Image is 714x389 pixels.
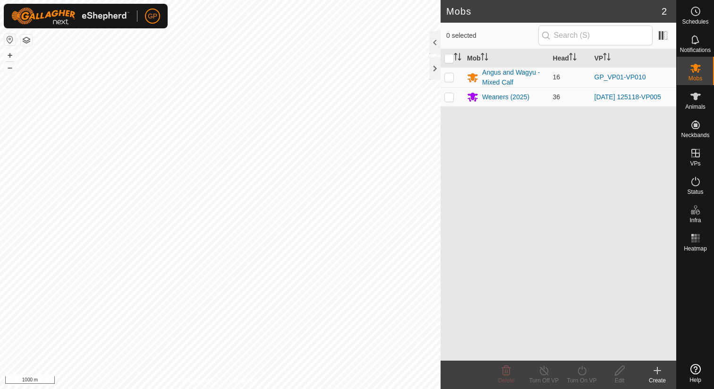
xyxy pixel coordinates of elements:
span: Status [687,189,703,195]
span: Heatmap [684,246,707,251]
button: + [4,50,16,61]
a: [DATE] 125118-VP005 [595,93,661,101]
a: Help [677,360,714,387]
a: Privacy Policy [183,377,218,385]
span: Mobs [688,76,702,81]
div: Weaners (2025) [482,92,529,102]
p-sorticon: Activate to sort [569,54,577,62]
span: Animals [685,104,705,110]
span: Neckbands [681,132,709,138]
input: Search (S) [538,26,653,45]
button: Reset Map [4,34,16,45]
div: Create [638,376,676,385]
img: Gallagher Logo [11,8,129,25]
a: GP_VP01-VP010 [595,73,646,81]
th: VP [591,49,676,68]
button: Map Layers [21,35,32,46]
span: 36 [553,93,561,101]
a: Contact Us [229,377,257,385]
span: 16 [553,73,561,81]
span: Infra [689,217,701,223]
span: GP [148,11,157,21]
div: Angus and Wagyu - Mixed Calf [482,68,545,87]
button: – [4,62,16,73]
div: Edit [601,376,638,385]
div: Turn On VP [563,376,601,385]
span: 2 [662,4,667,18]
th: Mob [463,49,549,68]
th: Head [549,49,591,68]
span: VPs [690,161,700,166]
span: Delete [498,377,515,384]
p-sorticon: Activate to sort [481,54,488,62]
p-sorticon: Activate to sort [454,54,461,62]
div: Turn Off VP [525,376,563,385]
span: Notifications [680,47,711,53]
p-sorticon: Activate to sort [603,54,611,62]
span: Help [689,377,701,383]
h2: Mobs [446,6,662,17]
span: Schedules [682,19,708,25]
span: 0 selected [446,31,538,41]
